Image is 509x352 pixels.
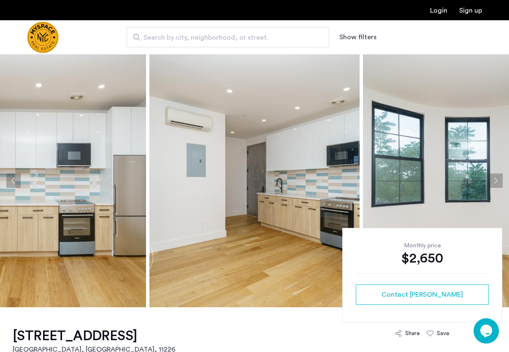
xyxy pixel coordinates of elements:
h1: [STREET_ADDRESS] [13,328,176,344]
input: Apartment Search [127,27,329,47]
a: Registration [459,7,482,14]
a: Login [430,7,447,14]
button: button [356,284,489,305]
div: Monthly price [356,241,489,250]
button: Next apartment [488,173,503,188]
span: Contact [PERSON_NAME] [382,290,463,300]
div: Share [405,329,420,338]
div: $2,650 [356,250,489,267]
a: Cazamio Logo [27,22,59,53]
div: Save [437,329,449,338]
button: Previous apartment [6,173,21,188]
iframe: chat widget [474,318,501,344]
img: apartment [149,54,360,307]
button: Show or hide filters [339,32,376,42]
img: logo [27,22,59,53]
span: Search by city, neighborhood, or street. [143,32,306,43]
